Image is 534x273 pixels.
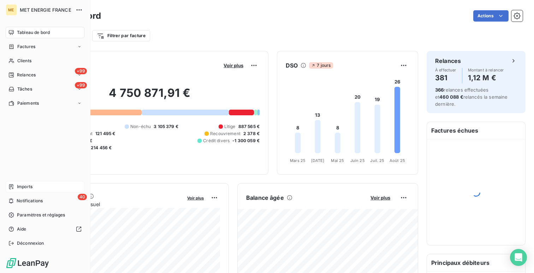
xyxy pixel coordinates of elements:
[210,130,241,137] span: Recouvrement
[75,68,87,74] span: +99
[243,130,260,137] span: 2 378 €
[435,57,461,65] h6: Relances
[224,63,243,68] span: Voir plus
[17,43,35,50] span: Factures
[17,212,65,218] span: Paramètres et réglages
[370,195,390,201] span: Voir plus
[6,257,49,269] img: Logo LeanPay
[40,201,182,208] span: Chiffre d'affaires mensuel
[370,158,384,163] tspan: Juil. 25
[6,55,84,66] a: Clients
[6,83,84,95] a: +99Tâches
[473,10,509,22] button: Actions
[154,123,178,130] span: 3 105 379 €
[290,158,305,163] tspan: Mars 25
[435,68,456,72] span: À effectuer
[17,72,36,78] span: Relances
[246,193,284,202] h6: Balance âgée
[130,123,151,130] span: Non-échu
[6,209,84,221] a: Paramètres et réglages
[468,72,504,83] h4: 1,12 M €
[368,194,392,201] button: Voir plus
[435,87,444,93] span: 366
[203,138,230,144] span: Crédit divers
[232,138,260,144] span: -1 300 059 €
[390,158,405,163] tspan: Août 25
[40,86,260,107] h2: 4 750 871,91 €
[6,27,84,38] a: Tableau de bord
[17,226,26,232] span: Aide
[435,87,508,107] span: relances effectuées et relancés la semaine dernière.
[238,123,260,130] span: 887 565 €
[6,98,84,109] a: Paiements
[427,254,525,271] h6: Principaux débiteurs
[17,184,32,190] span: Imports
[6,223,84,235] a: Aide
[89,145,112,151] span: -214 456 €
[311,158,325,163] tspan: [DATE]
[309,62,333,69] span: 7 jours
[6,41,84,52] a: Factures
[17,240,44,246] span: Déconnexion
[427,122,525,139] h6: Factures échues
[17,29,50,36] span: Tableau de bord
[435,72,456,83] h4: 381
[78,194,87,200] span: 40
[6,69,84,81] a: +99Relances
[331,158,344,163] tspan: Mai 25
[187,196,204,201] span: Voir plus
[6,181,84,192] a: Imports
[6,4,17,16] div: ME
[350,158,365,163] tspan: Juin 25
[221,62,245,69] button: Voir plus
[20,7,71,13] span: MET ENERGIE FRANCE
[17,58,31,64] span: Clients
[17,86,32,92] span: Tâches
[286,61,298,70] h6: DSO
[92,30,150,41] button: Filtrer par facture
[510,249,527,266] div: Open Intercom Messenger
[95,130,115,137] span: 121 495 €
[17,198,43,204] span: Notifications
[185,194,206,201] button: Voir plus
[75,82,87,88] span: +99
[17,100,39,106] span: Paiements
[468,68,504,72] span: Montant à relancer
[224,123,236,130] span: Litige
[439,94,463,100] span: 460 088 €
